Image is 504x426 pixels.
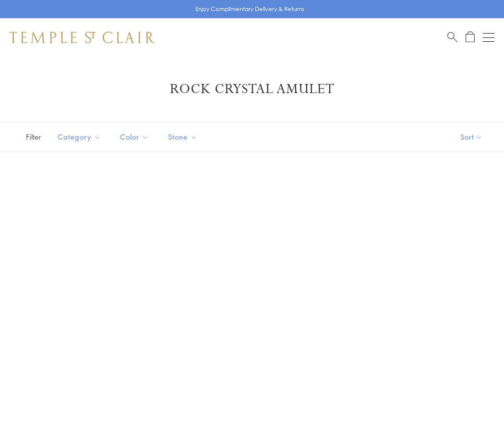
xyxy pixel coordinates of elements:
[115,131,156,143] span: Color
[466,31,475,43] a: Open Shopping Bag
[483,32,494,43] button: Open navigation
[195,4,304,14] p: Enjoy Complimentary Delivery & Returns
[24,81,480,98] h1: Rock Crystal Amulet
[439,122,504,152] button: Show sort by
[113,126,156,148] button: Color
[50,126,108,148] button: Category
[163,131,204,143] span: Stone
[161,126,204,148] button: Stone
[53,131,108,143] span: Category
[10,32,155,43] img: Temple St. Clair
[447,31,457,43] a: Search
